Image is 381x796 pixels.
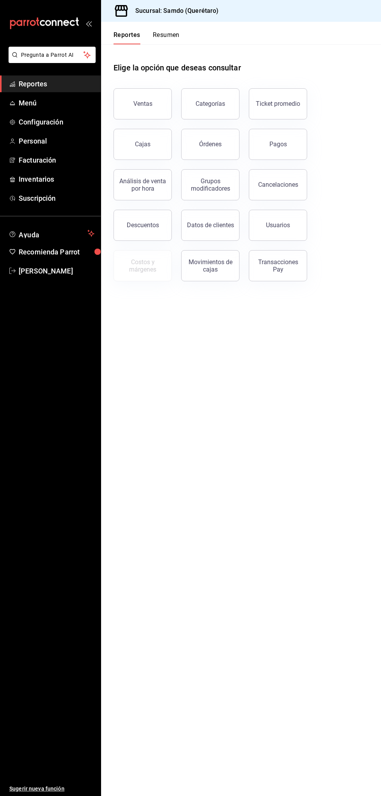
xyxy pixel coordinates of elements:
button: Reportes [114,31,140,44]
button: Ventas [114,88,172,119]
span: Suscripción [19,193,94,203]
div: Usuarios [266,221,290,229]
div: Descuentos [127,221,159,229]
span: Menú [19,98,94,108]
div: Cancelaciones [258,181,298,188]
button: Categorías [181,88,239,119]
button: Resumen [153,31,180,44]
button: Análisis de venta por hora [114,169,172,200]
button: Órdenes [181,129,239,160]
span: Personal [19,136,94,146]
div: Cajas [135,140,151,149]
span: Pregunta a Parrot AI [21,51,84,59]
button: Pregunta a Parrot AI [9,47,96,63]
div: Datos de clientes [187,221,234,229]
span: Sugerir nueva función [9,785,94,793]
span: Facturación [19,155,94,165]
button: Datos de clientes [181,210,239,241]
button: open_drawer_menu [86,20,92,26]
span: Configuración [19,117,94,127]
div: Costos y márgenes [119,258,167,273]
div: Órdenes [199,140,222,148]
span: [PERSON_NAME] [19,266,94,276]
button: Contrata inventarios para ver este reporte [114,250,172,281]
div: Pagos [269,140,287,148]
div: Transacciones Pay [254,258,302,273]
button: Pagos [249,129,307,160]
button: Movimientos de cajas [181,250,239,281]
button: Ticket promedio [249,88,307,119]
h1: Elige la opción que deseas consultar [114,62,241,74]
span: Reportes [19,79,94,89]
span: Inventarios [19,174,94,184]
button: Cancelaciones [249,169,307,200]
button: Usuarios [249,210,307,241]
a: Cajas [114,129,172,160]
button: Grupos modificadores [181,169,239,200]
div: navigation tabs [114,31,180,44]
div: Análisis de venta por hora [119,177,167,192]
span: Ayuda [19,229,84,238]
button: Transacciones Pay [249,250,307,281]
span: Recomienda Parrot [19,247,94,257]
h3: Sucursal: Samdo (Querétaro) [129,6,219,16]
div: Grupos modificadores [186,177,234,192]
div: Ticket promedio [256,100,300,107]
a: Pregunta a Parrot AI [5,56,96,65]
div: Movimientos de cajas [186,258,234,273]
button: Descuentos [114,210,172,241]
div: Ventas [133,100,152,107]
div: Categorías [196,100,225,107]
